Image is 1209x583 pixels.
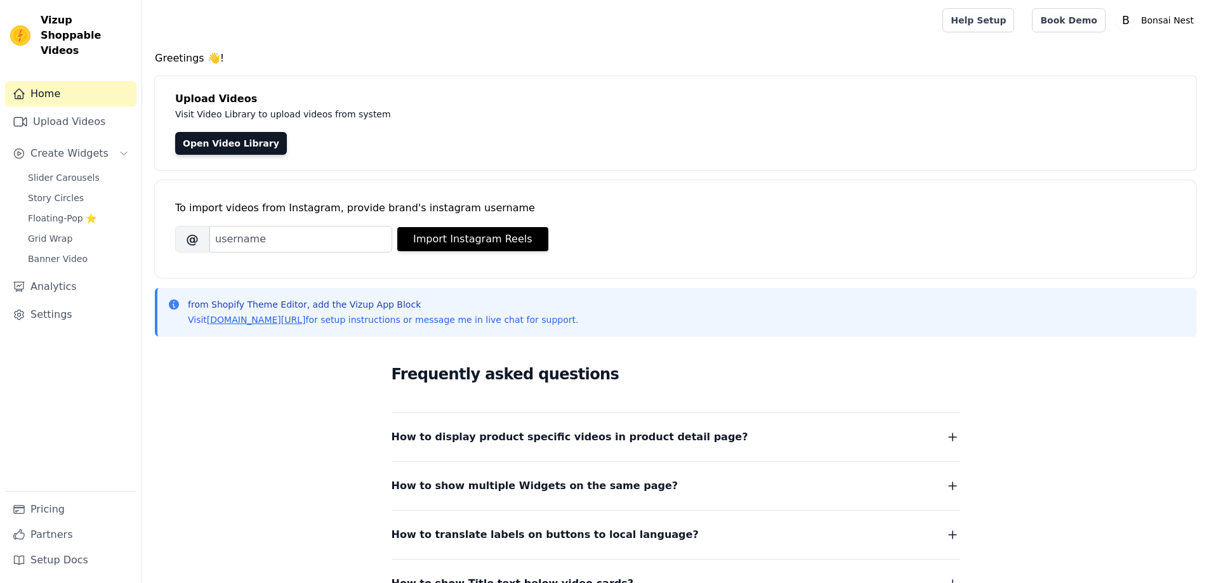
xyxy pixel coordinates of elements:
[175,132,287,155] a: Open Video Library
[28,192,84,204] span: Story Circles
[397,227,548,251] button: Import Instagram Reels
[5,274,136,299] a: Analytics
[1122,14,1130,27] text: B
[392,362,960,387] h2: Frequently asked questions
[392,477,678,495] span: How to show multiple Widgets on the same page?
[155,51,1196,66] h4: Greetings 👋!
[207,315,306,325] a: [DOMAIN_NAME][URL]
[5,497,136,522] a: Pricing
[188,313,578,326] p: Visit for setup instructions or message me in live chat for support.
[28,171,100,184] span: Slider Carousels
[5,302,136,327] a: Settings
[5,109,136,134] a: Upload Videos
[5,522,136,547] a: Partners
[175,200,1176,216] div: To import videos from Instagram, provide brand's instagram username
[1032,8,1105,32] a: Book Demo
[5,547,136,573] a: Setup Docs
[175,226,209,252] span: @
[20,189,136,207] a: Story Circles
[392,526,960,544] button: How to translate labels on buttons to local language?
[175,107,744,122] p: Visit Video Library to upload videos from system
[5,141,136,166] button: Create Widgets
[1136,9,1199,32] p: Bonsai Nest
[5,81,136,107] a: Home
[30,146,109,161] span: Create Widgets
[20,209,136,227] a: Floating-Pop ⭐
[20,250,136,268] a: Banner Video
[28,212,96,225] span: Floating-Pop ⭐
[20,230,136,247] a: Grid Wrap
[392,428,960,446] button: How to display product specific videos in product detail page?
[942,8,1014,32] a: Help Setup
[392,477,960,495] button: How to show multiple Widgets on the same page?
[175,91,1176,107] h4: Upload Videos
[41,13,131,58] span: Vizup Shoppable Videos
[188,298,578,311] p: from Shopify Theme Editor, add the Vizup App Block
[10,25,30,46] img: Vizup
[28,232,72,245] span: Grid Wrap
[209,226,392,252] input: username
[1116,9,1199,32] button: B Bonsai Nest
[392,428,748,446] span: How to display product specific videos in product detail page?
[20,169,136,187] a: Slider Carousels
[392,526,699,544] span: How to translate labels on buttons to local language?
[28,252,88,265] span: Banner Video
